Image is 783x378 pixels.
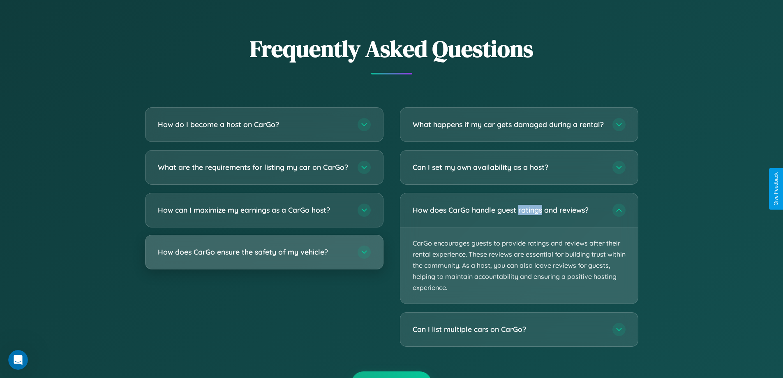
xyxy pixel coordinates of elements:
[413,205,604,215] h3: How does CarGo handle guest ratings and reviews?
[413,162,604,172] h3: Can I set my own availability as a host?
[400,227,638,304] p: CarGo encourages guests to provide ratings and reviews after their rental experience. These revie...
[158,119,349,130] h3: How do I become a host on CarGo?
[145,33,638,65] h2: Frequently Asked Questions
[158,162,349,172] h3: What are the requirements for listing my car on CarGo?
[413,325,604,335] h3: Can I list multiple cars on CarGo?
[158,205,349,215] h3: How can I maximize my earnings as a CarGo host?
[413,119,604,130] h3: What happens if my car gets damaged during a rental?
[8,350,28,370] iframe: Intercom live chat
[773,172,779,206] div: Give Feedback
[158,247,349,257] h3: How does CarGo ensure the safety of my vehicle?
